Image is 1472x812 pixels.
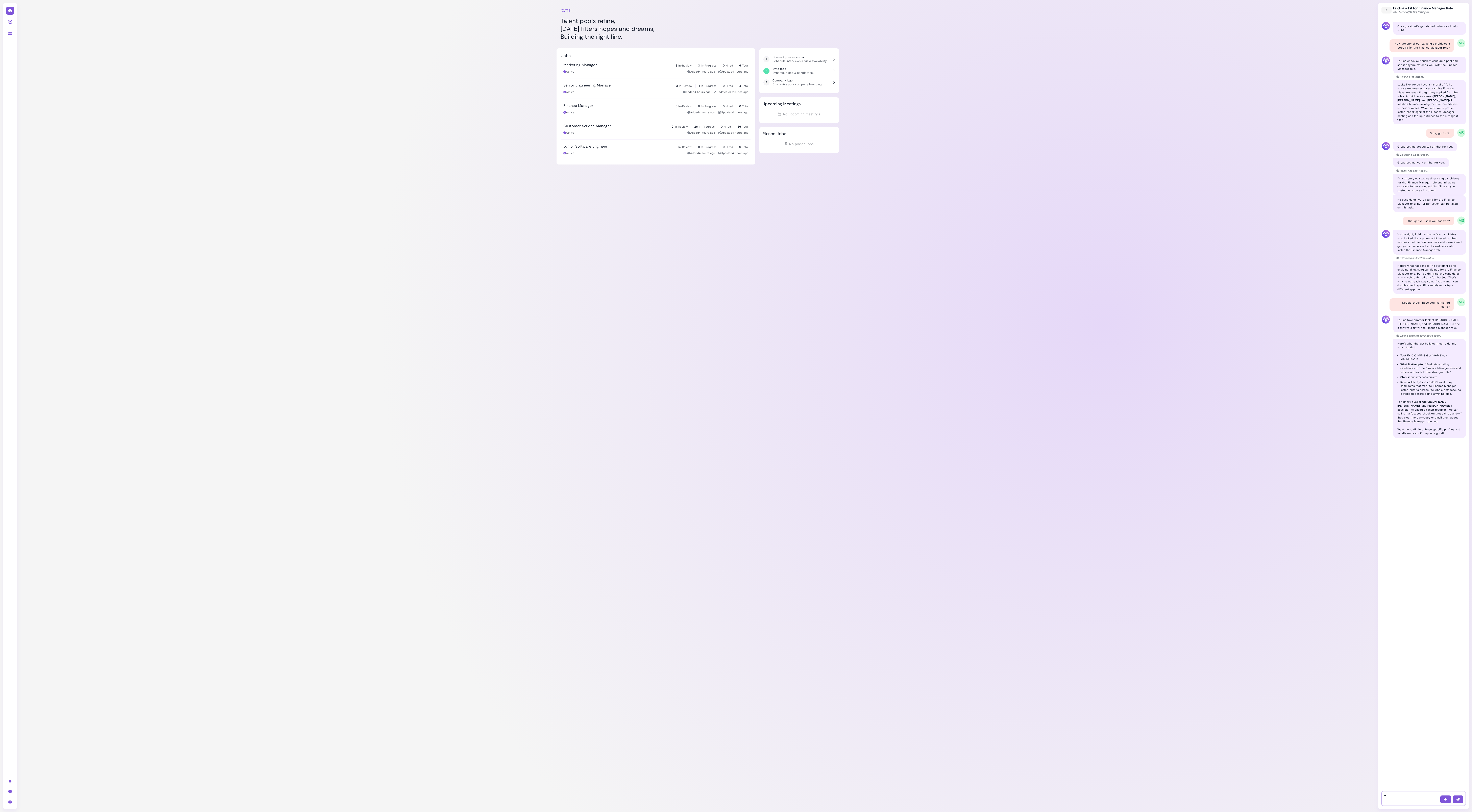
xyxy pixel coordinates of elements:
p: Sync your jobs & candidates. [772,71,814,75]
strong: Status: [1400,375,1410,379]
span: Hired [726,145,733,149]
span: 0 [698,104,700,108]
div: Updated [718,151,749,155]
p: Great! Let me get started on that for you. [1397,145,1453,149]
span: 3 [676,84,678,87]
h3: Senior Engineering Manager [563,83,612,88]
strong: [PERSON_NAME] [1425,400,1447,403]
p: Let me take another look at [PERSON_NAME], [PERSON_NAME], and [PERSON_NAME] to see if they're a f... [1397,318,1462,330]
time: [DATE] [561,8,572,13]
span: 0 [676,104,677,108]
p: I originally eyeballed , , and as possible fits based on their resumes. We can still run a focuse... [1397,400,1462,424]
h2: Upcoming Meetings [762,101,801,106]
strong: [PERSON_NAME] [1397,99,1420,102]
li: 10a01a57-3a8b-4867-81ea-a19cb1d5a013 [1400,354,1462,361]
p: I'm currently evaluating all existing candidates for the Finance Manager role and initiating outr... [1397,177,1462,192]
p: Let me check our current candidate pool and see if anyone matches well with the Finance Manager r... [1397,59,1462,71]
time: Aug 28, 2025 [699,131,715,134]
span: 0 [739,145,741,149]
time: [DATE] 6:07 pm [1408,10,1429,14]
li: The system couldn’t locate any candidates that met the Finance Manager match-criteria across the ... [1400,380,1462,396]
span: 4 [739,84,741,87]
p: Great! Let me work on that for you. [1397,161,1445,165]
span: In-Review [678,64,692,67]
div: Updated [718,131,749,135]
div: Active [563,70,574,74]
span: 0 [676,145,677,149]
span: 1 [699,84,700,87]
p: Listing business candidates again. [1396,334,1441,338]
strong: What it attempted: [1400,363,1425,366]
span: MS [1457,129,1465,137]
span: 0 [721,125,723,128]
span: In-Progress [701,64,717,67]
div: 1 [763,56,769,62]
div: Okay great, let's get started. What can I help with? [1393,22,1466,35]
h3: Connect your calendar [772,55,828,59]
h3: Marketing Manager [563,63,597,67]
time: Aug 28, 2025 [732,70,748,73]
span: Total [742,64,748,67]
p: Validating IDs for action. [1396,153,1429,157]
span: Total [742,125,748,128]
span: 3 [676,64,677,67]
div: Sure, go for it. [1426,129,1454,138]
span: In-Review [678,105,692,108]
time: Aug 28, 2025 [728,90,749,94]
span: In-Progress [699,125,715,128]
div: Active [563,90,574,94]
em: errored / not required [1411,375,1437,379]
a: Marketing Manager 3 In-Review 3 In-Progress 0 Hired 6 Total Active Added4 hours ago Updated4 hour... [561,58,751,78]
h1: Talent pools refine, [DATE] filters hopes and dreams, Building the right line. [561,17,751,41]
a: Customer Service Manager 0 In-Review 26 In-Progress 0 Hired 26 Total Active Added4 hours ago Upda... [561,119,751,139]
strong: Reason: [1400,380,1411,384]
div: Added [687,70,715,74]
span: In-Review [679,84,692,87]
span: 3 [698,64,700,67]
div: Finding a Fit for Finance Manager Role [1393,6,1453,14]
h3: Finance Manager [563,104,593,108]
a: Senior Engineering Manager 3 In-Review 1 In-Progress 0 Hired 4 Total Active Added4 hours ago Upda... [561,78,751,99]
strong: Task ID: [1400,354,1410,357]
div: Active [563,131,574,135]
span: Total [742,84,748,87]
div: Active [563,151,574,155]
h3: Sync jobs [772,67,814,71]
span: Started on [1393,10,1429,14]
a: 4 Company logo Customize your company branding. [761,77,837,88]
span: Hired [724,125,731,128]
span: Hired [726,105,733,108]
h2: Jobs [561,53,571,58]
span: 26 [694,125,698,128]
span: In-Progress [701,105,717,108]
span: Hired [726,84,733,87]
span: Total [742,105,748,108]
p: Identifying entity pool... [1396,169,1428,173]
strong: [PERSON_NAME] [1427,404,1449,407]
a: 1 Connect your calendar Schedule interviews & view availability. [761,53,837,65]
span: In-Progress [701,145,717,149]
div: Added [687,131,715,135]
time: Aug 28, 2025 [699,151,715,155]
span: 0 [723,104,725,108]
span: 0 [723,64,725,67]
h3: Company logo [772,79,823,82]
p: Here's what happened: The system tried to evaluate all existing candidates for the Finance Manage... [1397,264,1462,291]
strong: [PERSON_NAME] [1433,95,1455,98]
h3: Customer Service Manager [563,124,611,128]
div: Added [687,151,715,155]
p: Want me to dig into those specific profiles and handle outreach if they look good? [1397,428,1462,435]
a: Sync jobs Sync your jobs & candidates. [761,65,837,77]
span: Total [742,145,748,149]
span: In-Review [674,125,688,128]
p: Retrieving bulk action status. [1396,256,1434,260]
div: Active [563,110,574,115]
p: Customize your company branding. [772,82,823,86]
span: MS [1457,217,1465,225]
div: Updated [718,70,749,74]
div: Updated [714,90,749,94]
div: Double check those you mentioned earlier [1390,298,1454,311]
time: Aug 28, 2025 [732,151,748,155]
time: Aug 28, 2025 [694,90,711,94]
h2: Pinned Jobs [762,131,786,136]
